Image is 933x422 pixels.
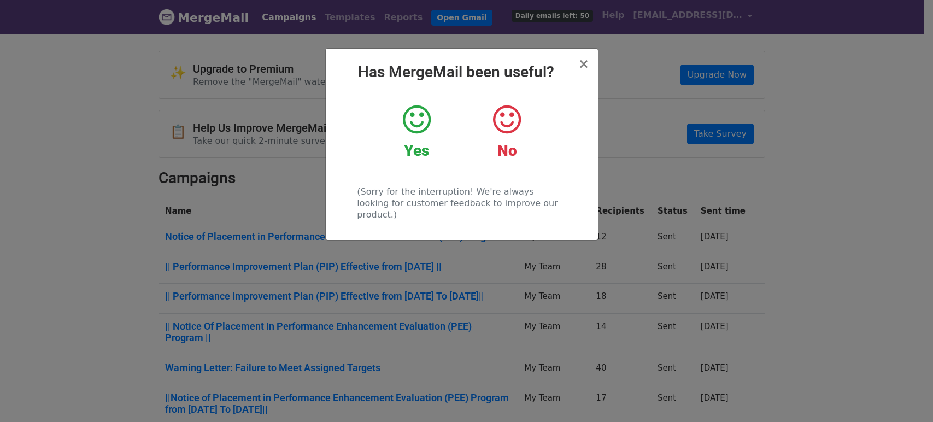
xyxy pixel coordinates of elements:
span: × [578,56,589,72]
p: (Sorry for the interruption! We're always looking for customer feedback to improve our product.) [357,186,566,220]
button: Close [578,57,589,71]
a: No [470,103,544,160]
strong: Yes [404,142,429,160]
a: Yes [380,103,454,160]
h2: Has MergeMail been useful? [335,63,589,81]
strong: No [497,142,517,160]
iframe: Chat Widget [878,370,933,422]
